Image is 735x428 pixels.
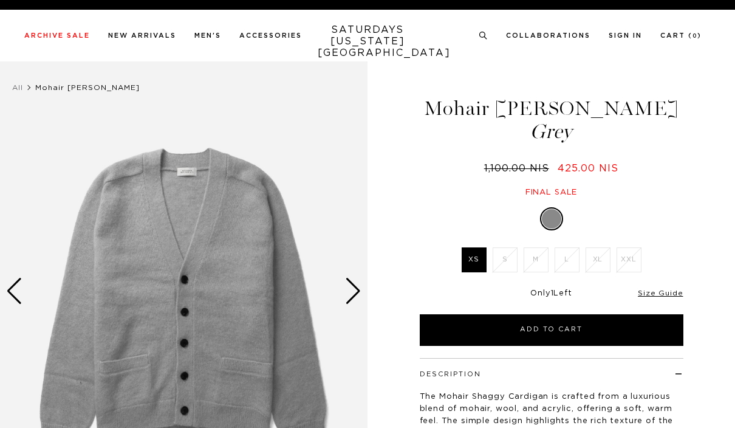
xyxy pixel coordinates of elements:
del: 1,100.00 NIS [484,164,554,173]
a: All [12,84,23,91]
span: Mohair [PERSON_NAME] [35,84,140,91]
div: Only Left [420,289,683,299]
a: New Arrivals [108,32,176,39]
div: Previous slide [6,278,22,305]
a: Collaborations [506,32,590,39]
a: Sign In [609,32,642,39]
a: SATURDAYS[US_STATE][GEOGRAPHIC_DATA] [318,24,418,59]
button: Add to Cart [420,314,683,346]
span: 425.00 NIS [558,164,618,173]
small: 0 [692,33,697,39]
div: Next slide [345,278,361,305]
label: XS [462,247,487,272]
h1: Mohair [PERSON_NAME] [418,98,685,142]
span: Grey [418,122,685,142]
button: Description [420,371,481,378]
a: Accessories [239,32,302,39]
a: Men's [194,32,221,39]
span: 1 [551,289,554,297]
div: Final sale [418,187,685,198]
a: Size Guide [638,289,683,297]
a: Archive Sale [24,32,90,39]
a: Cart (0) [660,32,702,39]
